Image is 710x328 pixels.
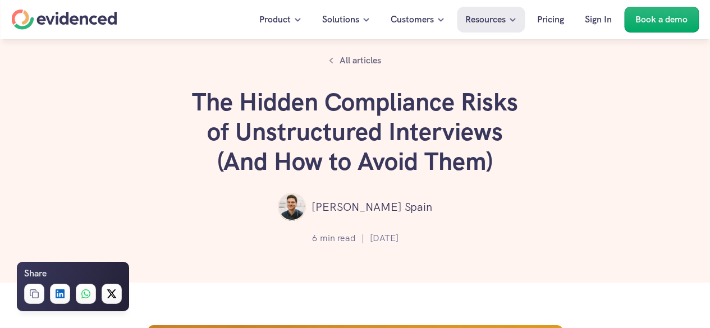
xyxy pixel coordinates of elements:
h1: The Hidden Compliance Risks of Unstructured Interviews (And How to Avoid Them) [187,87,524,176]
p: Sign In [585,12,612,27]
p: Solutions [322,12,359,27]
p: Product [259,12,291,27]
h6: Share [24,266,47,281]
p: min read [320,231,356,246]
p: | [361,231,364,246]
p: Resources [465,12,506,27]
a: Book a demo [624,7,699,33]
a: Home [11,10,117,30]
a: Sign In [576,7,620,33]
p: [PERSON_NAME] Spain [312,198,432,216]
a: All articles [323,50,387,71]
p: 6 [312,231,317,246]
p: Book a demo [635,12,688,27]
p: [DATE] [370,231,398,246]
p: Customers [391,12,434,27]
img: "" [278,193,306,221]
a: Pricing [529,7,572,33]
p: Pricing [537,12,564,27]
p: All articles [340,53,381,68]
